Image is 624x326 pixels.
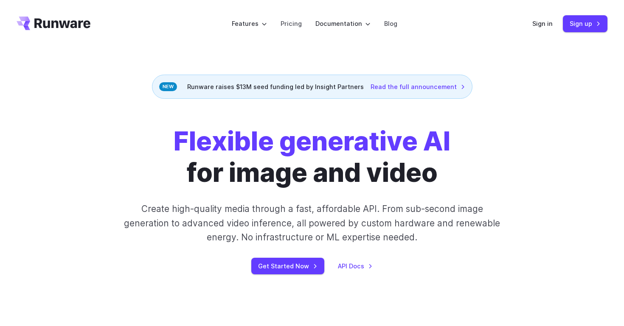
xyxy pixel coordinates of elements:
[174,125,450,157] strong: Flexible generative AI
[371,82,465,92] a: Read the full announcement
[563,15,607,32] a: Sign up
[532,19,553,28] a: Sign in
[384,19,397,28] a: Blog
[174,126,450,188] h1: for image and video
[251,258,324,274] a: Get Started Now
[338,261,373,271] a: API Docs
[123,202,501,244] p: Create high-quality media through a fast, affordable API. From sub-second image generation to adv...
[17,17,90,30] a: Go to /
[152,75,472,99] div: Runware raises $13M seed funding led by Insight Partners
[315,19,371,28] label: Documentation
[232,19,267,28] label: Features
[281,19,302,28] a: Pricing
